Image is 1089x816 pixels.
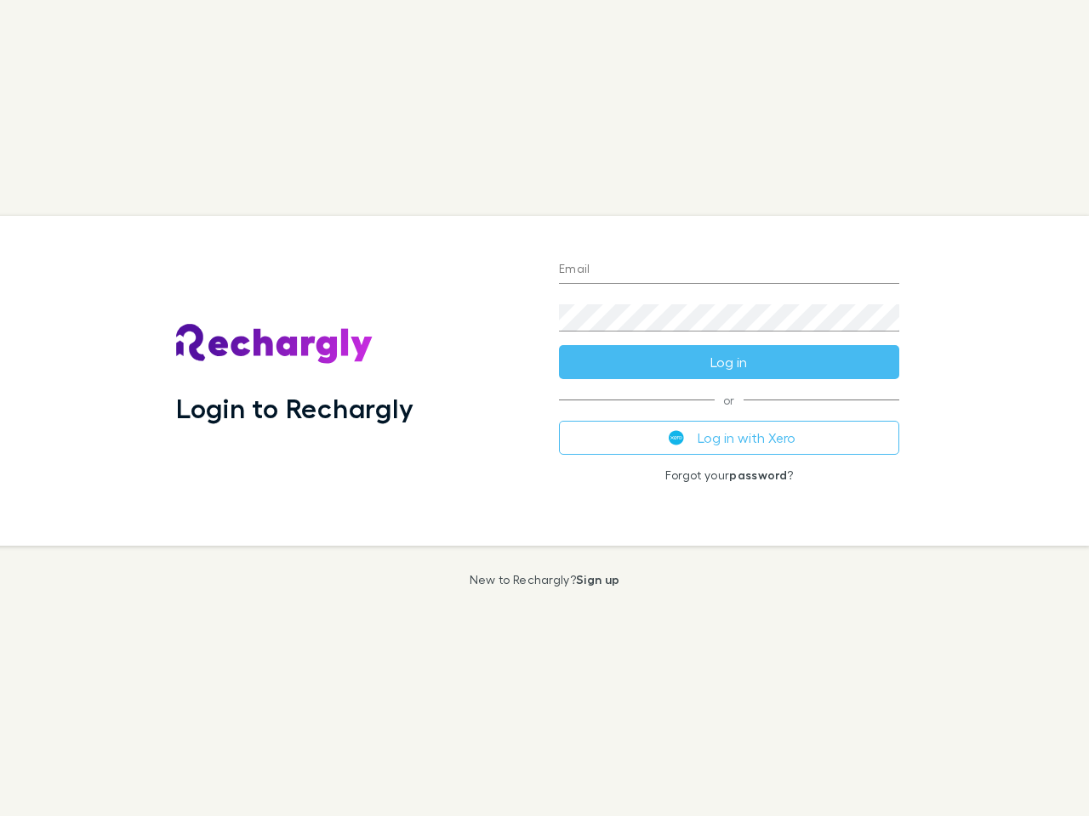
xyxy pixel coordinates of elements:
h1: Login to Rechargly [176,392,413,424]
a: password [729,467,787,482]
button: Log in with Xero [559,421,899,455]
p: New to Rechargly? [470,573,620,586]
a: Sign up [576,572,619,586]
p: Forgot your ? [559,468,899,482]
img: Xero's logo [669,430,684,445]
span: or [559,399,899,400]
button: Log in [559,345,899,379]
img: Rechargly's Logo [176,324,373,365]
